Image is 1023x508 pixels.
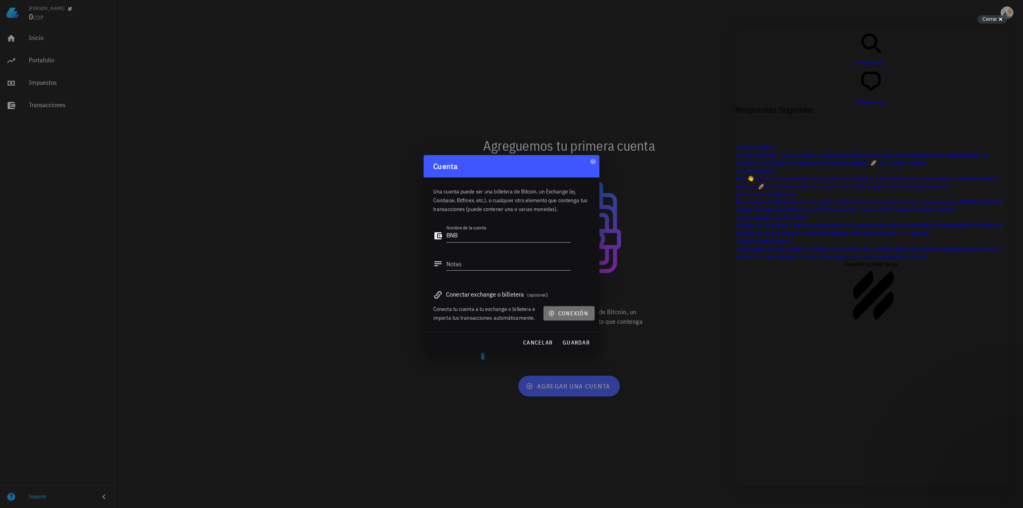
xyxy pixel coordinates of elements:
[527,292,548,298] span: (opcional)
[735,27,1007,486] iframe: Help Scout Beacon - Live Chat, Contact Form, and Knowledge Base
[446,225,486,231] label: Nombre de la cuenta
[543,306,595,321] button: conexión
[559,335,593,350] button: guardar
[433,305,539,322] div: Conecta tu cuenta a tu exchange o billetera e importa tus transacciones automáticamente.
[433,289,590,300] div: Conectar exchange o billetera
[562,339,590,346] span: guardar
[982,16,997,22] span: Cerrar
[424,155,599,177] div: Cuenta
[433,177,590,218] div: Una cuenta puede ser una billetera de Bitcoin, un Exchange (ej. Coinbase, Bitfinex, etc.), o cual...
[523,339,553,346] span: cancelar
[550,310,588,317] span: conexión
[977,15,1007,24] button: Cerrar
[519,335,556,350] button: cancelar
